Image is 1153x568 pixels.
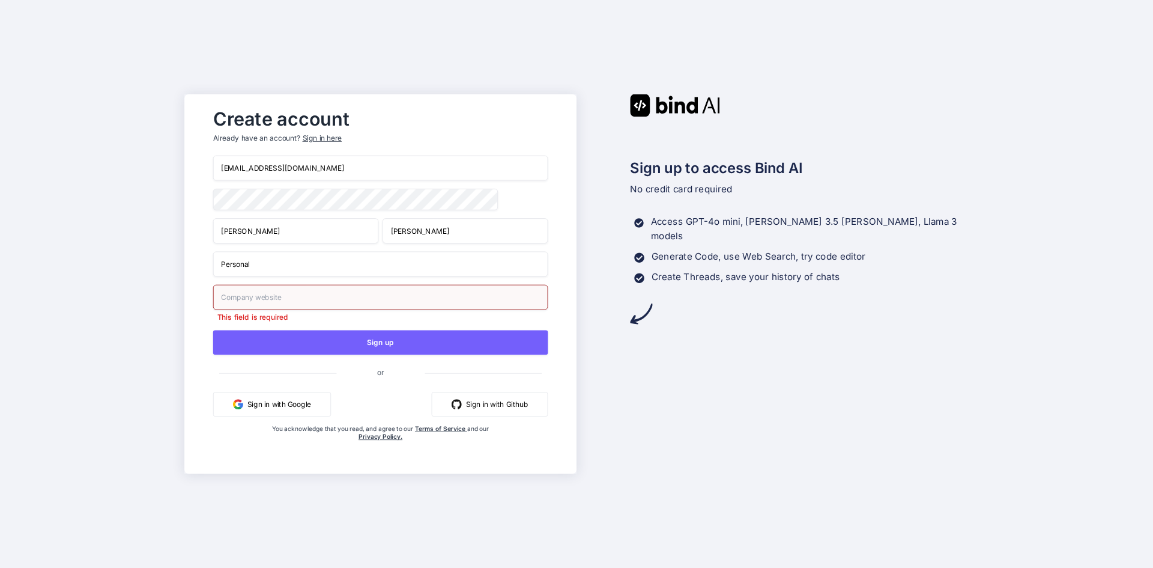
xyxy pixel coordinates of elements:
[213,133,548,143] p: Already have an account?
[630,303,652,325] img: arrow
[630,157,969,179] h2: Sign up to access Bind AI
[336,360,425,385] span: or
[303,133,342,143] div: Sign in here
[651,215,969,243] p: Access GPT-4o mini, [PERSON_NAME] 3.5 [PERSON_NAME], Llama 3 models
[630,94,720,117] img: Bind AI logo
[213,285,548,310] input: Company website
[213,330,548,355] button: Sign up
[432,392,548,417] button: Sign in with Github
[213,392,331,417] button: Sign in with Google
[213,218,378,243] input: First Name
[213,111,548,127] h2: Create account
[383,218,548,243] input: Last Name
[415,425,467,433] a: Terms of Service
[213,312,548,322] p: This field is required
[630,182,969,197] p: No credit card required
[213,156,548,181] input: Email
[652,270,840,284] p: Create Threads, save your history of chats
[269,425,492,466] div: You acknowledge that you read, and agree to our and our
[213,251,548,276] input: Your company name
[359,433,402,441] a: Privacy Policy.
[652,249,865,264] p: Generate Code, use Web Search, try code editor
[452,399,462,409] img: github
[233,399,243,409] img: google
